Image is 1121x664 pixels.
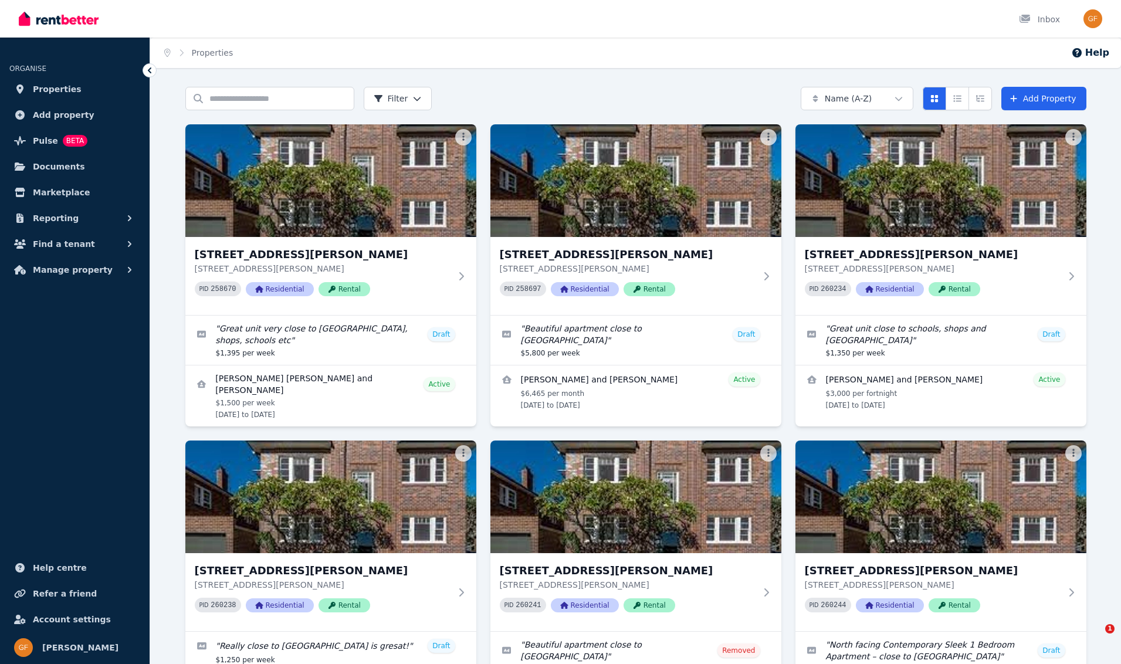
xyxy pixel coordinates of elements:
h3: [STREET_ADDRESS][PERSON_NAME] [500,246,756,263]
a: Add property [9,103,140,127]
a: Refer a friend [9,582,140,605]
iframe: Intercom live chat [1081,624,1109,652]
button: More options [1065,129,1082,145]
a: unit 5/81 Blair Street, North Bondi[STREET_ADDRESS][PERSON_NAME][STREET_ADDRESS][PERSON_NAME]PID ... [490,441,781,631]
a: PulseBETA [9,129,140,153]
a: unit 6/81 Blair Street, North Bondi[STREET_ADDRESS][PERSON_NAME][STREET_ADDRESS][PERSON_NAME]PID ... [795,441,1086,631]
img: RentBetter [19,10,99,28]
span: 1 [1105,624,1115,633]
code: 260244 [821,601,846,609]
span: Rental [929,282,980,296]
button: More options [455,445,472,462]
button: Help [1071,46,1109,60]
code: 260238 [211,601,236,609]
a: Documents [9,155,140,178]
a: View details for Thomas Dyson and Lunia Ryan [490,365,781,417]
button: Find a tenant [9,232,140,256]
h3: [STREET_ADDRESS][PERSON_NAME] [805,246,1061,263]
a: Properties [192,48,233,57]
h3: [STREET_ADDRESS][PERSON_NAME] [805,563,1061,579]
a: View details for Nattan Maccarini Rubira Garcia and Bruno Dombkowisch [185,365,476,426]
p: [STREET_ADDRESS][PERSON_NAME] [195,263,451,275]
button: Reporting [9,206,140,230]
span: Pulse [33,134,58,148]
img: unit 5/81 Blair Street, North Bondi [490,441,781,553]
small: PID [504,286,514,292]
span: Account settings [33,612,111,626]
span: Reporting [33,211,79,225]
span: Residential [856,598,924,612]
a: unit 2/81 Blair Street, North Bondi[STREET_ADDRESS][PERSON_NAME][STREET_ADDRESS][PERSON_NAME]PID ... [490,124,781,315]
span: Rental [319,282,370,296]
a: Properties [9,77,140,101]
img: unit 4/81 Blair Street, North Bondi [185,441,476,553]
a: Marketplace [9,181,140,204]
span: Rental [624,598,675,612]
button: Compact list view [946,87,969,110]
h3: [STREET_ADDRESS][PERSON_NAME] [195,563,451,579]
button: More options [760,445,777,462]
small: PID [504,602,514,608]
a: unit 1/81 Blair Street, North Bondi[STREET_ADDRESS][PERSON_NAME][STREET_ADDRESS][PERSON_NAME]PID ... [185,124,476,315]
span: ORGANISE [9,65,46,73]
a: unit 4/81 Blair Street, North Bondi[STREET_ADDRESS][PERSON_NAME][STREET_ADDRESS][PERSON_NAME]PID ... [185,441,476,631]
p: [STREET_ADDRESS][PERSON_NAME] [805,579,1061,591]
h3: [STREET_ADDRESS][PERSON_NAME] [500,563,756,579]
small: PID [199,602,209,608]
h3: [STREET_ADDRESS][PERSON_NAME] [195,246,451,263]
img: Giora Friede [1083,9,1102,28]
span: Residential [246,282,314,296]
a: Edit listing: Beautiful apartment close to Bondi Beach [490,316,781,365]
span: Help centre [33,561,87,575]
a: Help centre [9,556,140,580]
button: More options [1065,445,1082,462]
button: Filter [364,87,432,110]
small: PID [199,286,209,292]
img: unit 6/81 Blair Street, North Bondi [795,441,1086,553]
span: Documents [33,160,85,174]
span: BETA [63,135,87,147]
a: Account settings [9,608,140,631]
span: Find a tenant [33,237,95,251]
div: View options [923,87,992,110]
a: View details for John Susa and Barbara Vidos [795,365,1086,417]
img: unit 2/81 Blair Street, North Bondi [490,124,781,237]
img: Giora Friede [14,638,33,657]
button: Name (A-Z) [801,87,913,110]
a: unit 3/81 Blair Street, North Bondi[STREET_ADDRESS][PERSON_NAME][STREET_ADDRESS][PERSON_NAME]PID ... [795,124,1086,315]
span: Marketplace [33,185,90,199]
code: 258697 [516,285,541,293]
span: Properties [33,82,82,96]
span: Rental [319,598,370,612]
img: unit 3/81 Blair Street, North Bondi [795,124,1086,237]
span: Manage property [33,263,113,277]
a: Edit listing: Great unit very close to Bondi Beach, shops, schools etc [185,316,476,365]
p: [STREET_ADDRESS][PERSON_NAME] [500,263,756,275]
button: Card view [923,87,946,110]
span: Residential [856,282,924,296]
p: [STREET_ADDRESS][PERSON_NAME] [500,579,756,591]
span: Name (A-Z) [825,93,872,104]
span: Add property [33,108,94,122]
p: [STREET_ADDRESS][PERSON_NAME] [805,263,1061,275]
span: Residential [551,598,619,612]
button: Expanded list view [968,87,992,110]
a: Edit listing: Great unit close to schools, shops and Bondi Beach [795,316,1086,365]
span: Residential [551,282,619,296]
code: 258670 [211,285,236,293]
span: Rental [929,598,980,612]
span: [PERSON_NAME] [42,641,118,655]
a: Add Property [1001,87,1086,110]
small: PID [810,602,819,608]
span: Rental [624,282,675,296]
button: More options [760,129,777,145]
code: 260234 [821,285,846,293]
button: More options [455,129,472,145]
code: 260241 [516,601,541,609]
nav: Breadcrumb [150,38,247,68]
span: Refer a friend [33,587,97,601]
span: Filter [374,93,408,104]
div: Inbox [1019,13,1060,25]
p: [STREET_ADDRESS][PERSON_NAME] [195,579,451,591]
button: Manage property [9,258,140,282]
